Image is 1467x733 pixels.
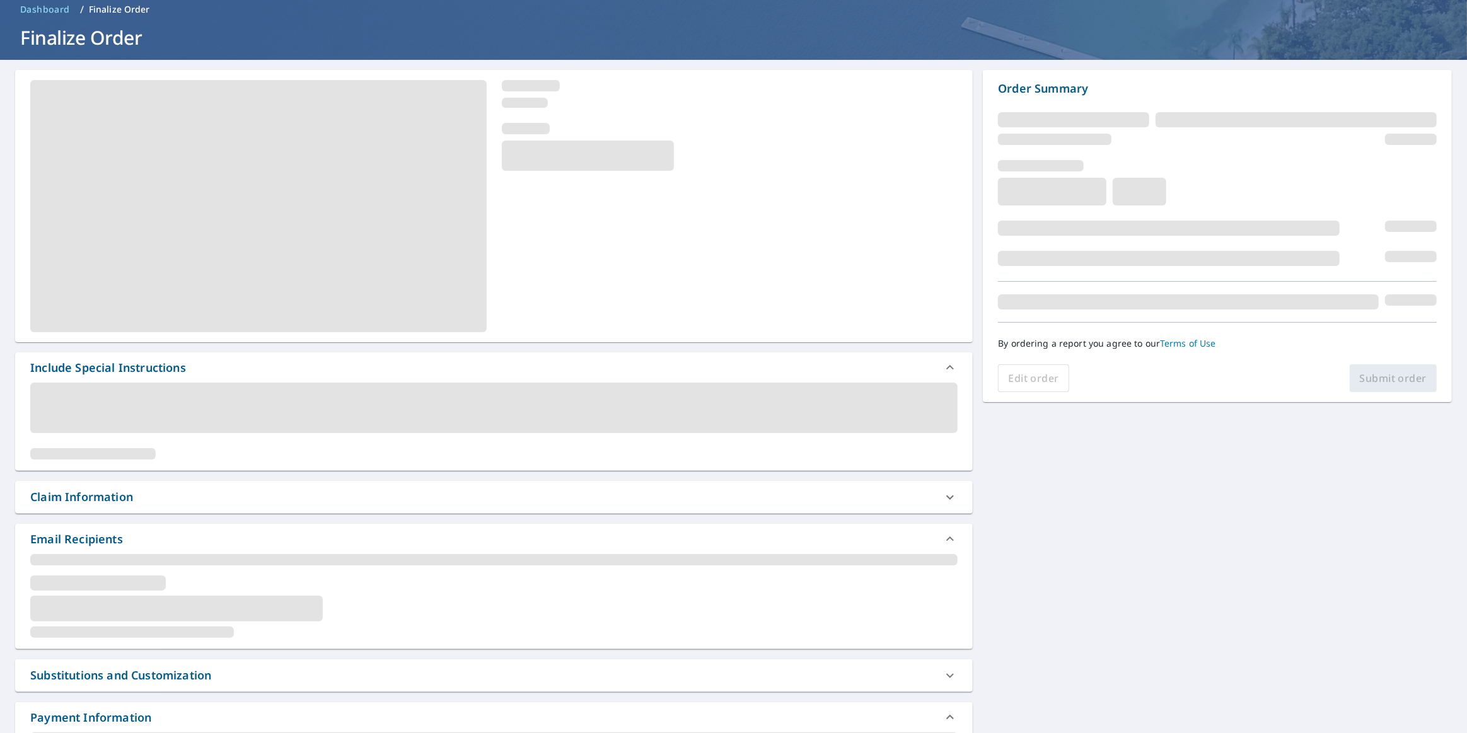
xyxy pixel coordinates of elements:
div: Payment Information [15,702,973,732]
h1: Finalize Order [15,25,1452,50]
p: Order Summary [998,80,1437,97]
li: / [80,2,84,17]
p: Finalize Order [89,3,150,16]
div: Include Special Instructions [15,352,973,383]
div: Include Special Instructions [30,359,186,376]
div: Claim Information [30,488,133,505]
div: Email Recipients [15,524,973,554]
p: By ordering a report you agree to our [998,338,1437,349]
div: Claim Information [15,481,973,513]
div: Email Recipients [30,531,123,548]
div: Substitutions and Customization [15,659,973,691]
span: Dashboard [20,3,70,16]
a: Terms of Use [1160,337,1216,349]
div: Payment Information [30,709,151,726]
div: Substitutions and Customization [30,667,211,684]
